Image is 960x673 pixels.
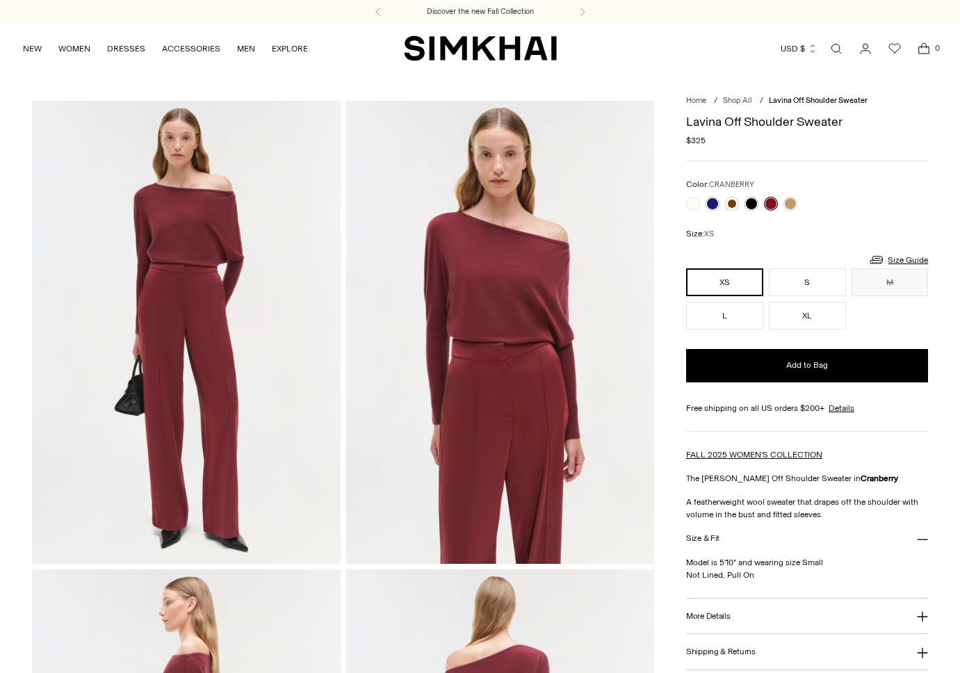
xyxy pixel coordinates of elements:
[723,96,752,105] a: Shop All
[769,302,846,330] button: XL
[852,268,929,296] button: M
[931,42,943,54] span: 0
[427,6,534,17] a: Discover the new Fall Collection
[23,33,42,64] a: NEW
[686,496,928,521] p: A featherweight wool sweater that drapes off the shoulder with volume in the bust and fitted slee...
[910,35,938,63] a: Open cart modal
[868,251,928,268] a: Size Guide
[686,178,754,191] label: Color:
[714,95,717,107] div: /
[686,472,928,485] p: The [PERSON_NAME] Off Shoulder Sweater in
[861,473,898,483] strong: Cranberry
[162,33,220,64] a: ACCESSORIES
[709,180,754,189] span: CRANBERRY
[686,612,730,621] h3: More Details
[822,35,850,63] a: Open search modal
[686,534,719,543] h3: Size & Fit
[237,33,255,64] a: MEN
[272,33,308,64] a: EXPLORE
[686,95,928,107] nav: breadcrumbs
[781,33,817,64] button: USD $
[786,359,828,371] span: Add to Bag
[769,268,846,296] button: S
[58,33,90,64] a: WOMEN
[829,402,854,414] a: Details
[686,227,714,241] label: Size:
[852,35,879,63] a: Go to the account page
[760,95,763,107] div: /
[686,268,763,296] button: XS
[404,35,557,62] a: SIMKHAI
[769,96,868,105] span: Lavina Off Shoulder Sweater
[686,134,706,147] span: $325
[704,229,714,238] span: XS
[32,101,341,564] img: Lavina Off Shoulder Sweater
[686,450,822,460] a: FALL 2025 WOMEN'S COLLECTION
[686,402,928,414] div: Free shipping on all US orders $200+
[686,521,928,556] button: Size & Fit
[686,349,928,382] button: Add to Bag
[346,101,655,564] img: Lavina Off Shoulder Sweater
[686,302,763,330] button: L
[686,96,706,105] a: Home
[686,556,928,581] p: Model is 5'10" and wearing size Small Not Lined, Pull On
[686,634,928,670] button: Shipping & Returns
[686,599,928,634] button: More Details
[686,647,756,656] h3: Shipping & Returns
[881,35,909,63] a: Wishlist
[686,115,928,128] h1: Lavina Off Shoulder Sweater
[107,33,145,64] a: DRESSES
